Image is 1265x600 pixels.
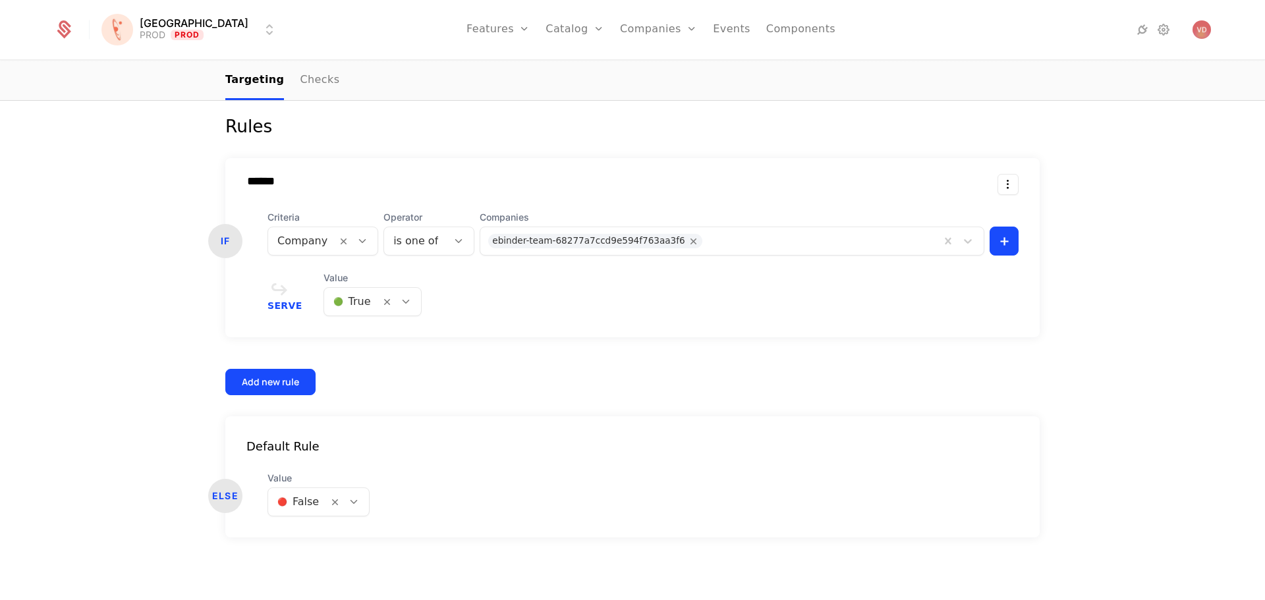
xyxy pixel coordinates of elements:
[1135,22,1150,38] a: Integrations
[323,271,422,285] span: Value
[208,479,242,513] div: ELSE
[990,227,1019,256] button: +
[1193,20,1211,39] button: Open user button
[225,61,339,100] ul: Choose Sub Page
[140,18,248,28] span: [GEOGRAPHIC_DATA]
[242,375,299,389] div: Add new rule
[685,234,702,248] div: Remove ebinder-team-68277a7ccd9e594f763aa3f6
[480,211,984,224] span: Companies
[225,116,1040,137] div: Rules
[1156,22,1171,38] a: Settings
[492,234,685,248] div: ebinder-team-68277a7ccd9e594f763aa3f6
[105,15,277,44] button: Select environment
[267,301,302,310] span: Serve
[225,369,316,395] button: Add new rule
[140,28,165,41] div: PROD
[383,211,474,224] span: Operator
[208,224,242,258] div: IF
[225,437,1040,456] div: Default Rule
[171,30,204,40] span: Prod
[225,61,1040,100] nav: Main
[1193,20,1211,39] img: Vasilije Dolic
[225,61,284,100] a: Targeting
[267,472,370,485] span: Value
[998,174,1019,195] button: Select action
[300,61,339,100] a: Checks
[267,211,378,224] span: Criteria
[101,14,133,45] img: Florence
